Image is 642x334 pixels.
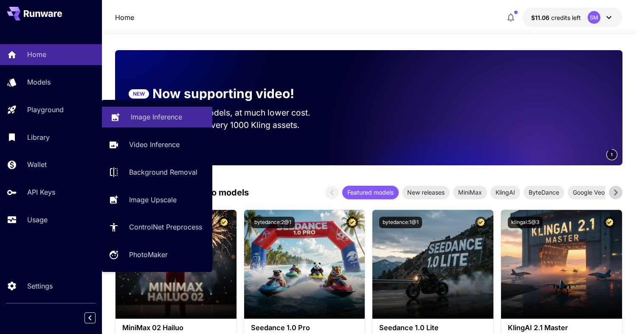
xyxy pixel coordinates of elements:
[372,210,493,319] img: alt
[129,167,197,177] p: Background Removal
[218,217,230,228] button: Certified Model – Vetted for best performance and includes a commercial license.
[84,312,96,323] button: Collapse sidebar
[122,324,230,332] h3: MiniMax 02 Hailuo
[27,281,53,291] p: Settings
[501,210,622,319] img: alt
[568,188,610,197] span: Google Veo
[102,162,212,183] a: Background Removal
[531,14,551,21] span: $11.06
[508,324,615,332] h3: KlingAI 2.1 Master
[129,222,202,232] p: ControlNet Preprocess
[524,188,564,197] span: ByteDance
[379,324,487,332] h3: Seedance 1.0 Lite
[133,90,145,98] p: NEW
[244,210,365,319] img: alt
[129,107,327,119] p: Run the best video models, at much lower cost.
[27,77,51,87] p: Models
[102,107,212,127] a: Image Inference
[27,187,55,197] p: API Keys
[490,188,520,197] span: KlingAI
[129,249,168,260] p: PhotoMaker
[115,12,134,23] p: Home
[102,134,212,155] a: Video Inference
[251,217,295,228] button: bytedance:2@1
[604,217,615,228] button: Certified Model – Vetted for best performance and includes a commercial license.
[129,119,327,131] p: Save up to $500 for every 1000 Kling assets.
[531,13,581,22] div: $11.05861
[27,105,64,115] p: Playground
[346,217,358,228] button: Certified Model – Vetted for best performance and includes a commercial license.
[611,151,613,158] span: 1
[102,217,212,238] a: ControlNet Preprocess
[251,324,358,332] h3: Seedance 1.0 Pro
[27,159,47,170] p: Wallet
[27,215,48,225] p: Usage
[129,195,177,205] p: Image Upscale
[342,188,399,197] span: Featured models
[402,188,450,197] span: New releases
[131,112,182,122] p: Image Inference
[475,217,487,228] button: Certified Model – Vetted for best performance and includes a commercial license.
[508,217,543,228] button: klingai:5@3
[588,11,600,24] div: SM
[27,49,46,59] p: Home
[523,8,622,27] button: $11.05861
[102,244,212,265] a: PhotoMaker
[152,84,294,103] p: Now supporting video!
[91,310,102,326] div: Collapse sidebar
[129,139,180,150] p: Video Inference
[102,189,212,210] a: Image Upscale
[551,14,581,21] span: credits left
[453,188,487,197] span: MiniMax
[27,132,50,142] p: Library
[115,12,134,23] nav: breadcrumb
[379,217,422,228] button: bytedance:1@1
